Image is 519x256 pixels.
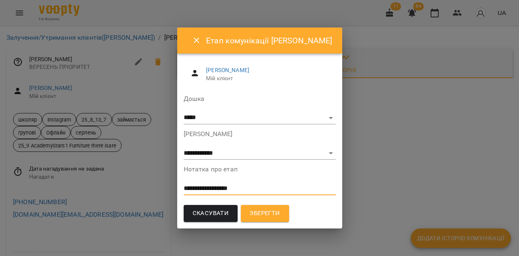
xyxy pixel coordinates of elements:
button: Скасувати [184,205,238,222]
label: Дошка [184,96,336,102]
button: Зберегти [241,205,289,222]
label: Нотатка про етап [184,166,336,173]
span: Мій клієнт [206,75,329,83]
a: [PERSON_NAME] [206,67,249,73]
button: Close [187,31,206,50]
h6: Етап комунікації [PERSON_NAME] [206,34,332,47]
span: Скасувати [193,208,229,219]
label: [PERSON_NAME] [184,131,336,137]
span: Зберегти [250,208,280,219]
